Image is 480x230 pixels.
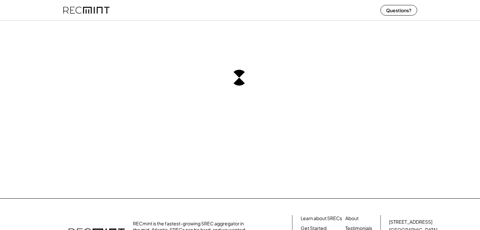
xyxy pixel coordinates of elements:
div: [STREET_ADDRESS] [389,219,432,225]
a: Learn about SRECs [301,215,342,222]
button: Questions? [380,5,417,16]
a: About [345,215,359,222]
img: recmint-logotype%403x%20%281%29.jpeg [63,1,109,19]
